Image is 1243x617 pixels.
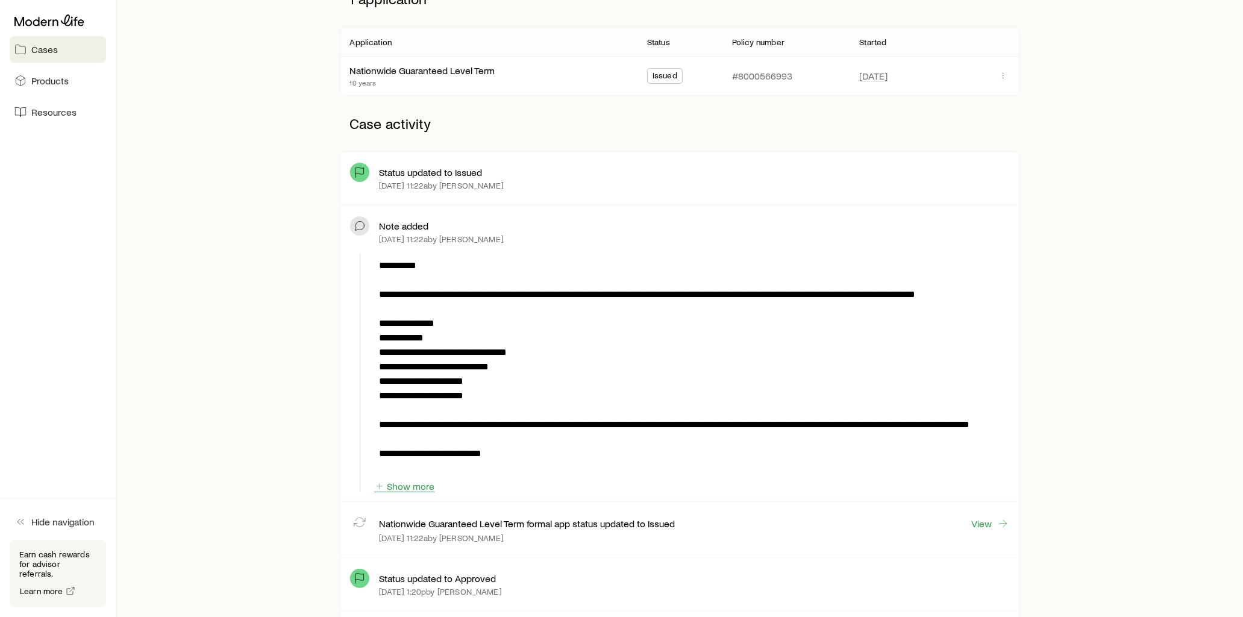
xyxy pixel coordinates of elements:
[379,533,504,543] p: [DATE] 11:22a by [PERSON_NAME]
[653,70,677,83] span: Issued
[379,166,482,178] p: Status updated to Issued
[20,587,63,595] span: Learn more
[10,540,106,607] div: Earn cash rewards for advisor referrals.Learn more
[10,67,106,94] a: Products
[732,70,792,82] p: #8000566993
[379,587,501,597] p: [DATE] 1:20p by [PERSON_NAME]
[31,106,77,118] span: Resources
[647,37,670,47] p: Status
[349,64,495,76] a: Nationwide Guaranteed Level Term
[971,517,1010,530] a: View
[31,75,69,87] span: Products
[10,509,106,535] button: Hide navigation
[374,481,435,492] button: Show more
[349,37,392,47] p: Application
[860,70,888,82] span: [DATE]
[379,181,504,190] p: [DATE] 11:22a by [PERSON_NAME]
[10,99,106,125] a: Resources
[349,64,495,77] div: Nationwide Guaranteed Level Term
[340,105,1019,142] p: Case activity
[379,220,428,232] p: Note added
[379,572,496,584] p: Status updated to Approved
[379,234,504,244] p: [DATE] 11:22a by [PERSON_NAME]
[860,37,887,47] p: Started
[19,550,96,578] p: Earn cash rewards for advisor referrals.
[31,516,95,528] span: Hide navigation
[379,518,675,530] p: Nationwide Guaranteed Level Term formal app status updated to Issued
[10,36,106,63] a: Cases
[732,37,784,47] p: Policy number
[31,43,58,55] span: Cases
[349,78,495,87] p: 10 years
